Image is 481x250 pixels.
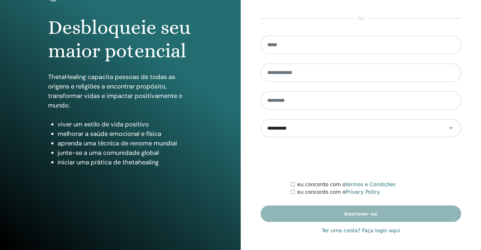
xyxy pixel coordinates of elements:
[58,119,193,129] li: viver um estilo de vida positivo
[58,148,193,157] li: junte-se a uma comunidade global
[354,15,367,22] span: ou
[58,138,193,148] li: aprenda uma técnica de renome mundial
[297,188,380,196] label: eu concordo com o
[322,227,400,235] a: Ter uma conta? Faça login aqui
[313,147,409,171] iframe: reCAPTCHA
[48,72,193,110] p: ThetaHealing capacita pessoas de todas as origens e religiões a encontrar propósito, transformar ...
[58,157,193,167] li: iniciar uma prática de thetahealing
[58,129,193,138] li: melhorar a saúde emocional e física
[48,16,193,63] h1: Desbloqueie seu maior potencial
[345,181,396,187] a: termos e Condições
[345,189,380,195] a: Privacy Policy
[297,181,396,188] label: eu concordo com o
